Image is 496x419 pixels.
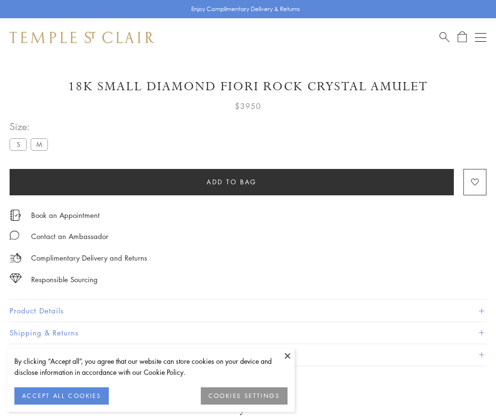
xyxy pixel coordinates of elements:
a: Open Shopping Bag [458,31,467,43]
button: Product Details [10,300,486,322]
img: icon_appointment.svg [10,210,21,221]
a: Book an Appointment [31,210,100,220]
button: COOKIES SETTINGS [201,387,288,405]
span: Size: [10,119,52,134]
span: $3950 [235,100,261,112]
img: MessageIcon-01_2.svg [10,230,19,240]
span: Add to bag [207,177,257,187]
button: Open navigation [475,32,486,43]
label: M [31,138,48,150]
p: Enjoy Complimentary Delivery & Returns [191,4,300,14]
div: Responsible Sourcing [31,274,98,286]
button: Add to bag [10,169,454,195]
button: ACCEPT ALL COOKIES [14,387,109,405]
img: Temple St. Clair [10,32,154,43]
button: Gifting [10,344,486,366]
img: icon_delivery.svg [10,252,22,264]
img: icon_sourcing.svg [10,274,22,283]
button: Shipping & Returns [10,322,486,344]
div: Contact an Ambassador [31,230,108,242]
h1: 18K Small Diamond Fiori Rock Crystal Amulet [10,78,486,95]
div: By clicking “Accept all”, you agree that our website can store cookies on your device and disclos... [14,356,288,378]
label: S [10,138,27,150]
a: Search [439,31,450,43]
p: Complimentary Delivery and Returns [31,252,147,264]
